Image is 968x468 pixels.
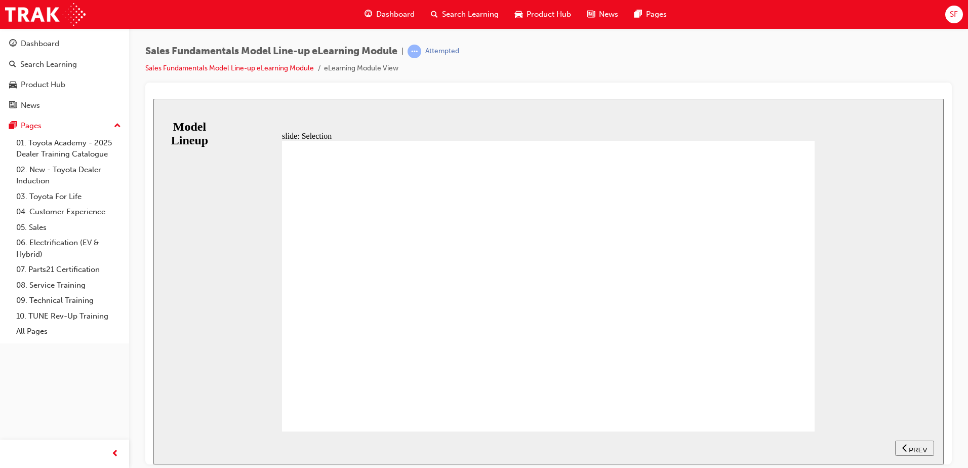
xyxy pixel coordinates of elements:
[950,9,958,20] span: SF
[755,347,774,355] span: PREV
[12,220,125,236] a: 05. Sales
[145,64,314,72] a: Sales Fundamentals Model Line-up eLearning Module
[21,120,42,132] div: Pages
[9,122,17,131] span: pages-icon
[9,81,17,90] span: car-icon
[12,235,125,262] a: 06. Electrification (EV & Hybrid)
[5,3,86,26] img: Trak
[9,101,17,110] span: news-icon
[4,116,125,135] button: Pages
[515,8,522,21] span: car-icon
[21,79,65,91] div: Product Hub
[425,47,459,56] div: Attempted
[12,308,125,324] a: 10. TUNE Rev-Up Training
[4,96,125,115] a: News
[114,120,121,133] span: up-icon
[4,34,125,53] a: Dashboard
[356,4,423,25] a: guage-iconDashboard
[527,9,571,20] span: Product Hub
[442,9,499,20] span: Search Learning
[507,4,579,25] a: car-iconProduct Hub
[12,204,125,220] a: 04. Customer Experience
[145,46,397,57] span: Sales Fundamentals Model Line-up eLearning Module
[12,189,125,205] a: 03. Toyota For Life
[945,6,963,23] button: SF
[4,55,125,74] a: Search Learning
[12,324,125,339] a: All Pages
[12,135,125,162] a: 01. Toyota Academy - 2025 Dealer Training Catalogue
[634,8,642,21] span: pages-icon
[9,40,17,49] span: guage-icon
[365,8,372,21] span: guage-icon
[111,448,119,460] span: prev-icon
[408,45,421,58] span: learningRecordVerb_ATTEMPT-icon
[742,333,781,366] nav: slide navigation
[4,32,125,116] button: DashboardSearch LearningProduct HubNews
[431,8,438,21] span: search-icon
[587,8,595,21] span: news-icon
[646,9,667,20] span: Pages
[401,46,404,57] span: |
[21,100,40,111] div: News
[12,293,125,308] a: 09. Technical Training
[4,75,125,94] a: Product Hub
[579,4,626,25] a: news-iconNews
[376,9,415,20] span: Dashboard
[12,162,125,189] a: 02. New - Toyota Dealer Induction
[9,60,16,69] span: search-icon
[599,9,618,20] span: News
[324,63,398,74] li: eLearning Module View
[12,262,125,278] a: 07. Parts21 Certification
[20,59,77,70] div: Search Learning
[21,38,59,50] div: Dashboard
[423,4,507,25] a: search-iconSearch Learning
[12,278,125,293] a: 08. Service Training
[742,342,781,357] button: previous
[626,4,675,25] a: pages-iconPages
